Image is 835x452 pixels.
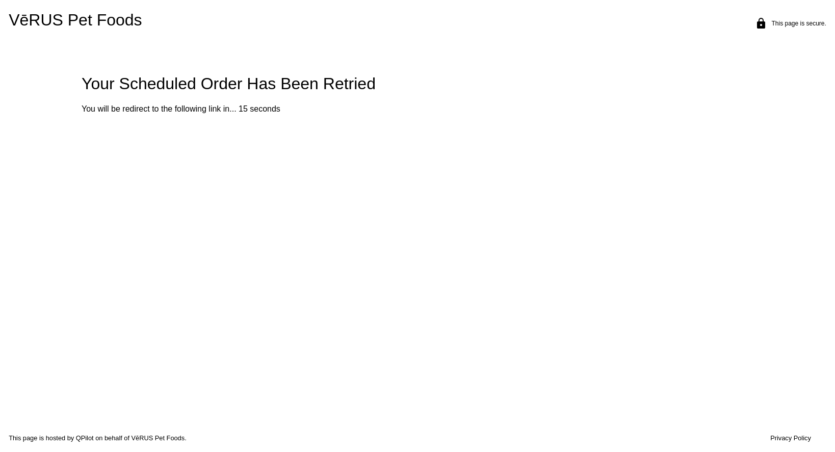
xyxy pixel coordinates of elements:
[9,11,409,36] h1: VēRUS Pet Foods
[82,74,835,93] h1: Your Scheduled Order Has Been Retried
[82,104,835,114] p: You will be redirect to the following link in... 15 seconds
[9,434,394,442] p: This page is hosted by QPilot on behalf of VēRUS Pet Foods.
[755,17,767,30] mat-icon: lock
[771,20,826,27] p: This page is secure.
[770,434,811,442] a: Privacy Policy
